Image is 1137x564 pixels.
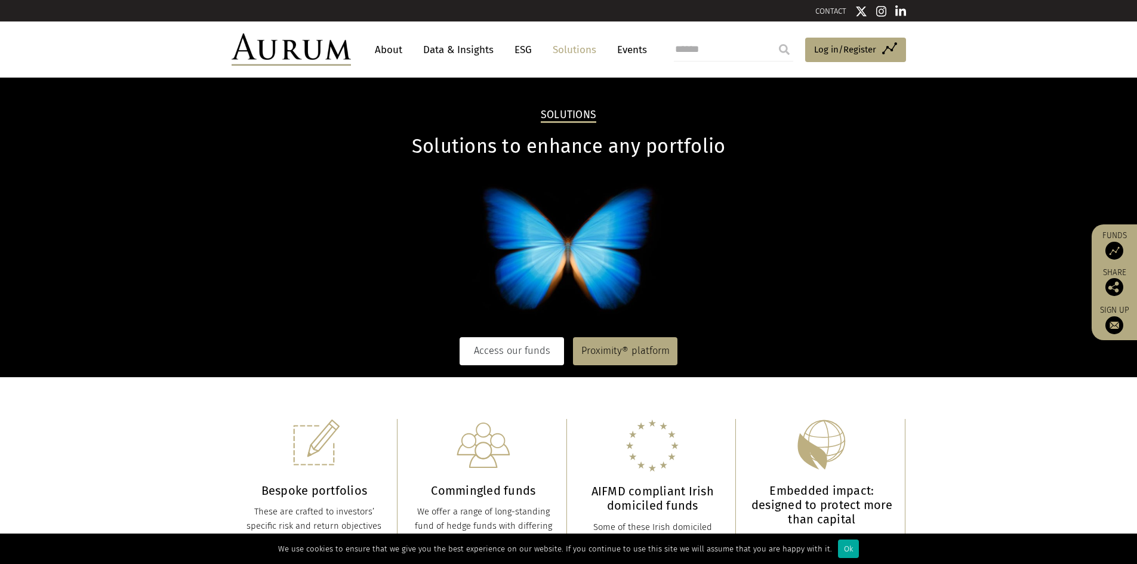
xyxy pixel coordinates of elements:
a: CONTACT [815,7,846,16]
img: Twitter icon [855,5,867,17]
a: Solutions [547,39,602,61]
div: Ok [838,540,859,558]
a: Proximity® platform [573,337,677,365]
input: Submit [772,38,796,61]
a: Log in/Register [805,38,906,63]
img: Sign up to our newsletter [1105,316,1123,334]
a: Events [611,39,647,61]
img: Linkedin icon [895,5,906,17]
img: Access Funds [1105,242,1123,260]
img: Instagram icon [876,5,887,17]
h3: Commingled funds [412,483,554,498]
h1: Solutions to enhance any portfolio [232,135,906,158]
span: Log in/Register [814,42,876,57]
a: Sign up [1098,305,1131,334]
h3: Embedded impact: designed to protect more than capital [751,483,893,526]
a: ESG [509,39,538,61]
a: Data & Insights [417,39,500,61]
img: Share this post [1105,278,1123,296]
h3: AIFMD compliant Irish domiciled funds [582,484,724,513]
h3: Bespoke portfolios [244,483,386,498]
a: About [369,39,408,61]
a: Funds [1098,230,1131,260]
img: Aurum [232,33,351,66]
h2: Solutions [541,109,596,123]
div: Share [1098,269,1131,296]
a: Access our funds [460,337,564,365]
